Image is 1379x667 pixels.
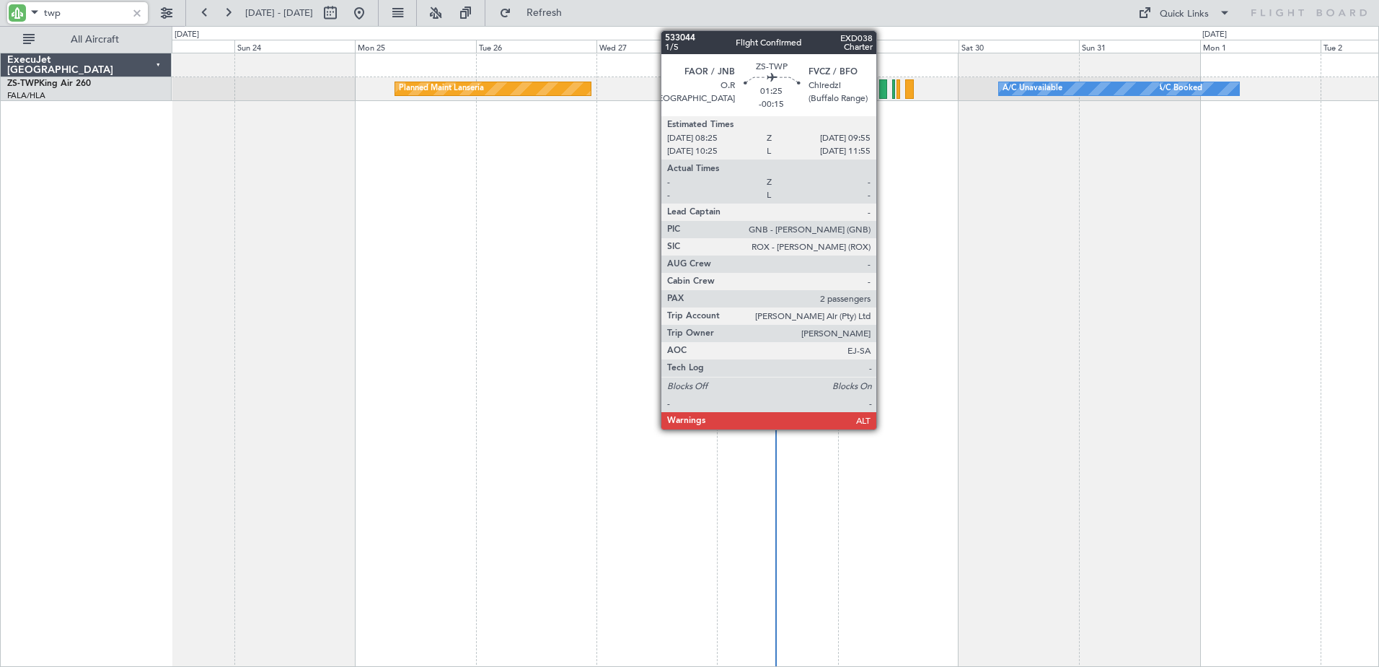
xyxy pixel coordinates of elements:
div: [DATE] [175,29,199,41]
div: [DATE] [1202,29,1227,41]
span: [DATE] - [DATE] [245,6,313,19]
div: A/C Booked [1157,78,1202,100]
div: Sun 24 [234,40,355,53]
div: Sat 23 [114,40,234,53]
a: ZS-TWPKing Air 260 [7,79,91,88]
div: Planned Maint Lanseria [399,78,484,100]
span: ZS-TWP [7,79,39,88]
div: Wed 27 [596,40,717,53]
div: Sun 31 [1079,40,1199,53]
div: Thu 28 [717,40,837,53]
div: Quick Links [1160,7,1209,22]
div: Mon 1 [1200,40,1321,53]
button: Refresh [493,1,579,25]
div: A/C Unavailable [1003,78,1062,100]
span: Refresh [514,8,575,18]
div: Fri 29 [838,40,959,53]
span: All Aircraft [38,35,152,45]
button: All Aircraft [16,28,157,51]
input: A/C (Reg. or Type) [44,2,127,24]
div: Mon 25 [355,40,475,53]
a: FALA/HLA [7,90,45,101]
div: Tue 26 [476,40,596,53]
button: Quick Links [1131,1,1238,25]
div: Sat 30 [959,40,1079,53]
